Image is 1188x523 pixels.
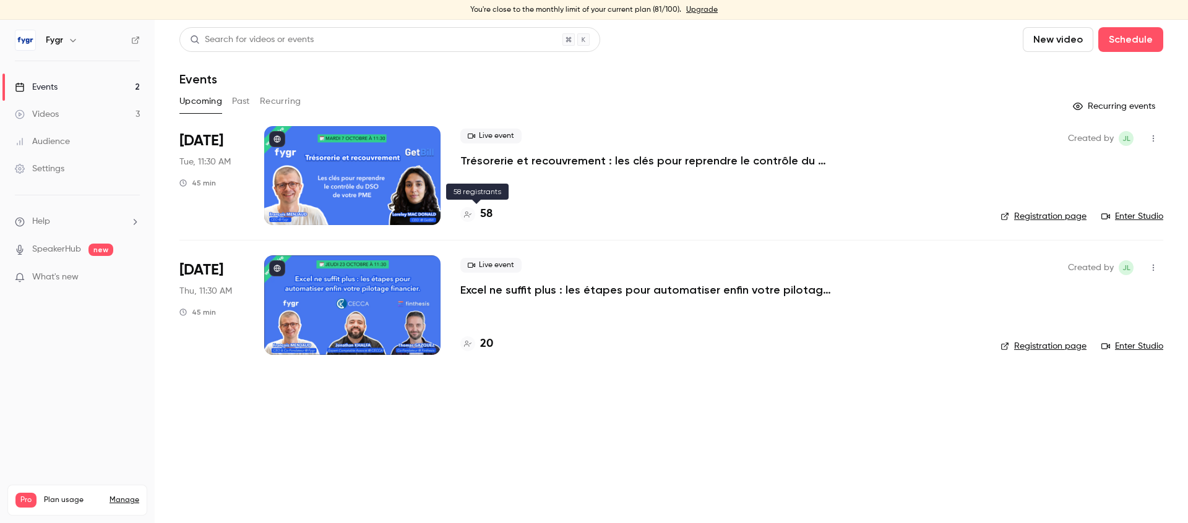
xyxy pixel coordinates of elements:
span: Created by [1068,260,1114,275]
span: Julie le Blanc [1119,260,1134,275]
span: Live event [460,258,522,273]
span: Julie le Blanc [1119,131,1134,146]
h6: Fygr [46,34,63,46]
span: Jl [1122,260,1130,275]
span: [DATE] [179,131,223,151]
li: help-dropdown-opener [15,215,140,228]
span: Jl [1122,131,1130,146]
div: 45 min [179,178,216,188]
a: Manage [110,495,139,505]
button: Upcoming [179,91,222,111]
div: Events [15,81,58,93]
div: Videos [15,108,59,121]
h4: 58 [480,206,493,223]
span: Plan usage [44,495,102,505]
span: Created by [1068,131,1114,146]
button: New video [1023,27,1093,52]
div: Oct 23 Thu, 11:30 AM (Europe/Paris) [179,255,244,354]
span: Pro [15,493,37,508]
a: Registration page [1001,340,1087,352]
span: What's new [32,271,79,284]
h4: 20 [480,336,493,352]
span: Tue, 11:30 AM [179,156,231,168]
button: Schedule [1098,27,1163,52]
a: 20 [460,336,493,352]
div: Audience [15,135,70,148]
button: Recurring events [1067,96,1163,116]
a: 58 [460,206,493,223]
div: 45 min [179,307,216,317]
span: Live event [460,129,522,143]
span: [DATE] [179,260,223,280]
div: Settings [15,163,64,175]
a: Enter Studio [1101,210,1163,223]
h1: Events [179,72,217,87]
a: Excel ne suffit plus : les étapes pour automatiser enfin votre pilotage financier. [460,283,832,297]
div: Oct 7 Tue, 11:30 AM (Europe/Paris) [179,126,244,225]
span: Help [32,215,50,228]
button: Recurring [260,91,301,111]
a: Registration page [1001,210,1087,223]
img: Fygr [15,30,35,50]
button: Past [232,91,250,111]
span: new [88,244,113,256]
div: Search for videos or events [190,33,314,46]
a: Enter Studio [1101,340,1163,352]
span: Thu, 11:30 AM [179,285,232,297]
a: SpeakerHub [32,243,81,256]
a: Upgrade [686,5,718,15]
iframe: Noticeable Trigger [125,272,140,283]
a: Trésorerie et recouvrement : les clés pour reprendre le contrôle du DSO de votre PME [460,153,832,168]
